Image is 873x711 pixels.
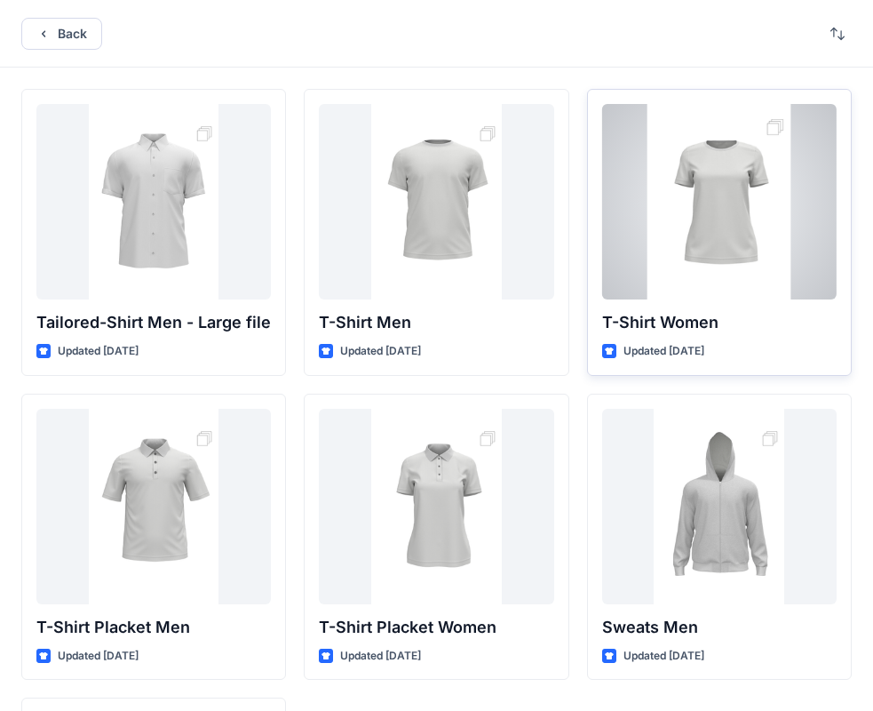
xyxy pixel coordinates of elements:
a: T-Shirt Women [602,104,837,300]
p: Updated [DATE] [58,342,139,361]
p: Updated [DATE] [340,647,421,666]
p: T-Shirt Placket Men [36,615,271,640]
p: Updated [DATE] [340,342,421,361]
p: Tailored-Shirt Men - Large file [36,310,271,335]
a: Tailored-Shirt Men - Large file [36,104,271,300]
p: T-Shirt Women [602,310,837,335]
p: T-Shirt Placket Women [319,615,553,640]
p: Updated [DATE] [623,647,704,666]
p: Updated [DATE] [58,647,139,666]
p: Updated [DATE] [623,342,704,361]
a: T-Shirt Placket Women [319,409,553,604]
a: T-Shirt Placket Men [36,409,271,604]
p: Sweats Men [602,615,837,640]
a: Sweats Men [602,409,837,604]
p: T-Shirt Men [319,310,553,335]
button: Back [21,18,102,50]
a: T-Shirt Men [319,104,553,300]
